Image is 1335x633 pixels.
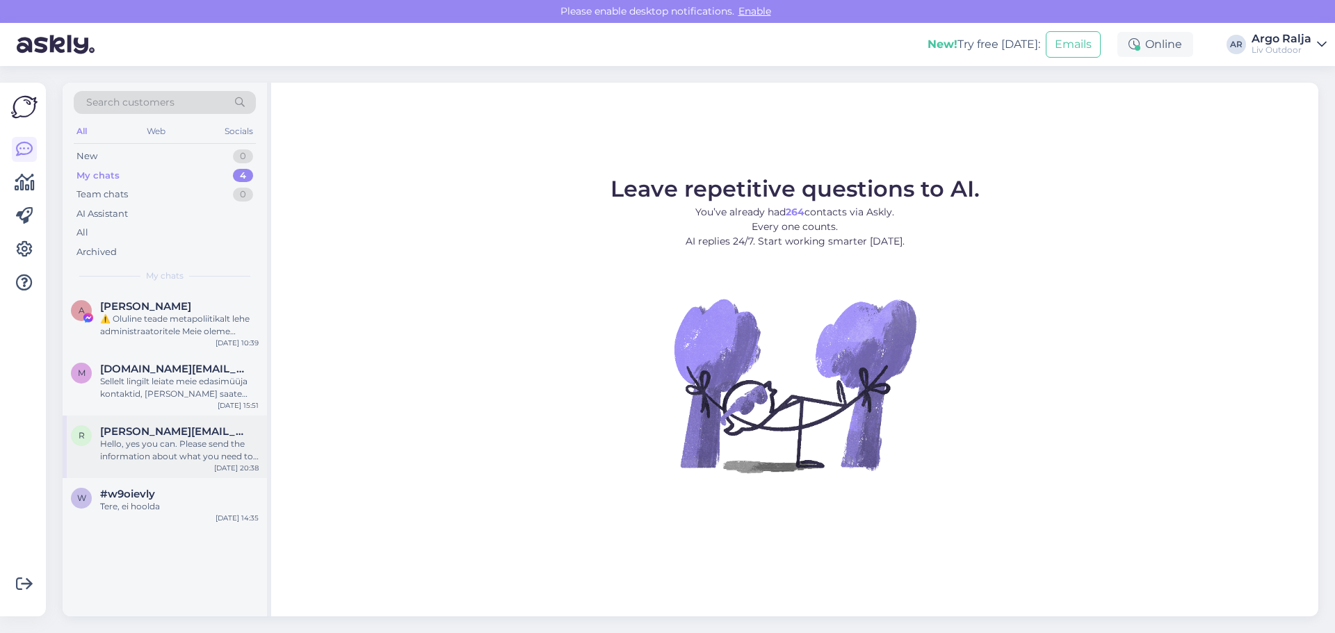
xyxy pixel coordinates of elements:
[100,438,259,463] div: Hello, yes you can. Please send the information about what you need to [EMAIL_ADDRESS][DOMAIN_NAME]
[146,270,184,282] span: My chats
[76,226,88,240] div: All
[233,169,253,183] div: 4
[76,149,97,163] div: New
[100,488,155,500] span: #w9oievly
[786,206,804,218] b: 264
[78,368,86,378] span: m
[928,38,957,51] b: New!
[216,338,259,348] div: [DATE] 10:39
[1227,35,1246,54] div: AR
[222,122,256,140] div: Socials
[734,5,775,17] span: Enable
[144,122,168,140] div: Web
[233,149,253,163] div: 0
[1252,44,1311,56] div: Liv Outdoor
[76,169,120,183] div: My chats
[1046,31,1101,58] button: Emails
[74,122,90,140] div: All
[1117,32,1193,57] div: Online
[77,493,86,503] span: w
[100,375,259,400] div: Sellelt lingilt leiate meie edasimüüja kontaktid, [PERSON_NAME] saate täpsemalt küsida kohaletoim...
[86,95,175,110] span: Search customers
[214,463,259,473] div: [DATE] 20:38
[1252,33,1327,56] a: Argo RaljaLiv Outdoor
[79,305,85,315] span: A
[100,500,259,513] div: Tere, ei hoolda
[100,363,245,375] span: mindaugas.ac@gmail.com
[928,36,1040,53] div: Try free [DATE]:
[610,175,980,202] span: Leave repetitive questions to AI.
[216,513,259,523] div: [DATE] 14:35
[100,425,245,438] span: robert@procom.no
[76,207,128,221] div: AI Assistant
[670,260,920,510] img: No Chat active
[100,313,259,338] div: ⚠️ Oluline teade metapoliitikalt lehe administraatoritele Meie oleme metapoliitika tugimeeskond. ...
[610,205,980,249] p: You’ve already had contacts via Askly. Every one counts. AI replies 24/7. Start working smarter [...
[100,300,191,313] span: Amos Adokoh
[11,94,38,120] img: Askly Logo
[76,188,128,202] div: Team chats
[79,430,85,441] span: r
[218,400,259,411] div: [DATE] 15:51
[76,245,117,259] div: Archived
[233,188,253,202] div: 0
[1252,33,1311,44] div: Argo Ralja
